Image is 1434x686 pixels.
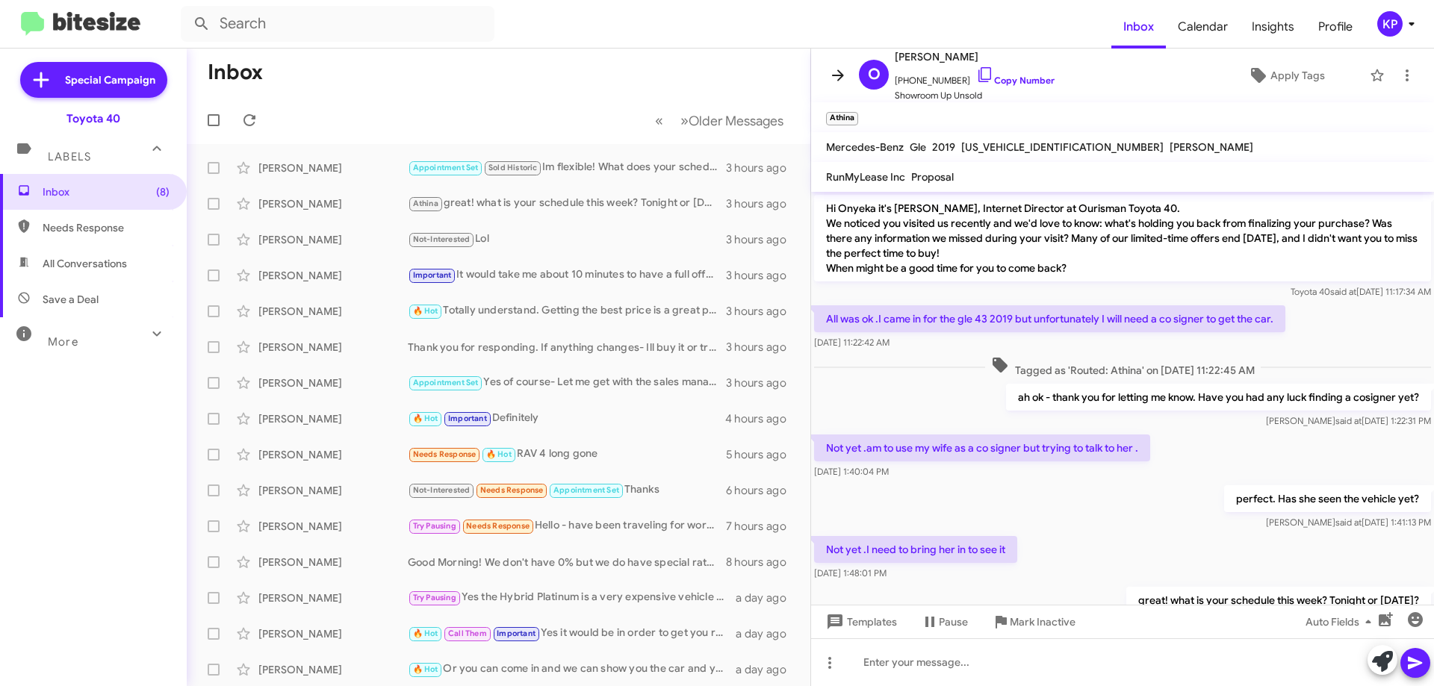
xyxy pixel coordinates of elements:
[408,302,726,319] div: Totally understand. Getting the best price is a great plan. Let me know if I can help at all
[43,292,99,307] span: Save a Deal
[814,536,1017,563] p: Not yet .I need to bring her in to see it
[1240,5,1306,49] a: Insights
[985,356,1261,378] span: Tagged as 'Routed: Athina' on [DATE] 11:22:45 AM
[258,662,408,677] div: [PERSON_NAME]
[1006,384,1431,411] p: ah ok - thank you for letting me know. Have you had any luck finding a cosigner yet?
[726,232,798,247] div: 3 hours ago
[814,305,1285,332] p: All was ok .I came in for the gle 43 2019 but unfortunately I will need a co signer to get the car.
[814,567,887,579] span: [DATE] 1:48:01 PM
[823,608,897,635] span: Templates
[413,199,438,208] span: Athina
[258,626,408,641] div: [PERSON_NAME]
[1126,587,1431,614] p: great! what is your schedule this week? Tonight or [DATE]?
[20,62,167,98] a: Special Campaign
[726,375,798,390] div: 3 hours ago
[408,340,726,355] div: Thank you for responding. If anything changes- Ill buy it or trade you into a new one!
[413,593,456,602] span: Try Pausing
[726,160,798,175] div: 3 hours ago
[1266,415,1431,426] span: [PERSON_NAME] [DATE] 1:22:31 PM
[811,608,909,635] button: Templates
[156,184,170,199] span: (8)
[488,163,538,172] span: Sold Historic
[413,163,479,172] span: Appointment Set
[408,410,725,427] div: Definitely
[413,485,471,495] span: Not-Interested
[43,256,127,271] span: All Conversations
[726,555,798,570] div: 8 hours ago
[680,111,689,130] span: »
[1335,517,1362,528] span: said at
[258,519,408,534] div: [PERSON_NAME]
[408,266,726,284] div: It would take me about 10 minutes to have a full offer to you
[258,340,408,355] div: [PERSON_NAME]
[939,608,968,635] span: Pause
[961,140,1164,154] span: [US_VEHICLE_IDENTIFICATION_NUMBER]
[911,170,954,184] span: Proposal
[408,374,726,391] div: Yes of course- Let me get with the sales manager and get that over to you
[895,88,1055,103] span: Showroom Up Unsold
[1010,608,1075,635] span: Mark Inactive
[895,48,1055,66] span: [PERSON_NAME]
[66,111,120,126] div: Toyota 40
[726,196,798,211] div: 3 hours ago
[48,335,78,349] span: More
[814,466,889,477] span: [DATE] 1:40:04 PM
[726,268,798,283] div: 3 hours ago
[736,626,798,641] div: a day ago
[65,72,155,87] span: Special Campaign
[486,449,512,459] span: 🔥 Hot
[1209,62,1362,89] button: Apply Tags
[258,196,408,211] div: [PERSON_NAME]
[1111,5,1166,49] a: Inbox
[408,481,726,499] div: Thanks
[932,140,955,154] span: 2019
[826,112,858,125] small: Athina
[208,60,263,84] h1: Inbox
[408,589,736,606] div: Yes the Hybrid Platinum is a very expensive vehicle with under 21k miles on it. That trade value ...
[408,517,726,534] div: Hello - have been traveling for work and now on holiday for the week. I'll catch up with you guys...
[725,411,798,426] div: 4 hours ago
[726,519,798,534] div: 7 hours ago
[826,170,905,184] span: RunMyLease Inc
[980,608,1087,635] button: Mark Inactive
[689,113,783,129] span: Older Messages
[413,378,479,387] span: Appointment Set
[181,6,494,42] input: Search
[726,483,798,498] div: 6 hours ago
[408,555,726,570] div: Good Morning! We don't have 0% but we do have special rates for new vehicles! As low as 4.99%!
[1377,11,1403,37] div: KP
[868,63,881,87] span: O
[408,446,726,463] div: RAV 4 long gone
[413,521,456,531] span: Try Pausing
[408,661,736,678] div: Or you can come in and we can show you the car and you can test drive!
[1294,608,1389,635] button: Auto Fields
[258,411,408,426] div: [PERSON_NAME]
[655,111,663,130] span: «
[726,340,798,355] div: 3 hours ago
[408,625,736,642] div: Yes it would be in order to get you real numbers and rate options.
[895,66,1055,88] span: [PHONE_NUMBER]
[258,232,408,247] div: [PERSON_NAME]
[48,150,91,163] span: Labels
[497,629,536,638] span: Important
[1306,608,1377,635] span: Auto Fields
[413,664,438,674] span: 🔥 Hot
[553,485,619,495] span: Appointment Set
[646,105,672,136] button: Previous
[1365,11,1418,37] button: KP
[448,629,487,638] span: Call Them
[413,270,452,280] span: Important
[408,159,726,176] div: Im flexible! What does your schedule look like this week?
[814,195,1431,281] p: Hi Onyeka it's [PERSON_NAME], Internet Director at Ourisman Toyota 40. We noticed you visited us ...
[413,306,438,316] span: 🔥 Hot
[43,184,170,199] span: Inbox
[413,414,438,423] span: 🔥 Hot
[1166,5,1240,49] a: Calendar
[413,449,477,459] span: Needs Response
[726,304,798,319] div: 3 hours ago
[1170,140,1253,154] span: [PERSON_NAME]
[736,662,798,677] div: a day ago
